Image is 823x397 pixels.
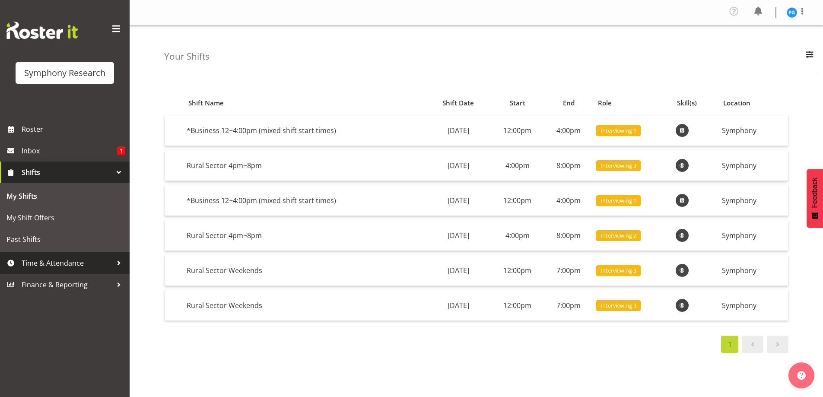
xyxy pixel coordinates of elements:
[601,127,636,135] span: Interviewing 1
[601,267,636,275] span: Interviewing 3
[787,7,797,18] img: patricia-gilmour9541.jpg
[426,150,490,181] td: [DATE]
[723,98,783,108] div: Location
[801,47,819,66] button: Filter Employees
[598,98,667,108] div: Role
[183,150,426,181] td: Rural Sector 4pm~8pm
[426,220,490,251] td: [DATE]
[718,220,788,251] td: Symphony
[490,150,545,181] td: 4:00pm
[490,115,545,146] td: 12:00pm
[718,150,788,181] td: Symphony
[183,255,426,286] td: Rural Sector Weekends
[22,166,112,179] span: Shifts
[22,123,125,136] span: Roster
[188,98,421,108] div: Shift Name
[426,185,490,216] td: [DATE]
[677,98,713,108] div: Skill(s)
[490,185,545,216] td: 12:00pm
[426,115,490,146] td: [DATE]
[545,115,593,146] td: 4:00pm
[22,278,112,291] span: Finance & Reporting
[601,162,636,170] span: Interviewing 3
[183,115,426,146] td: *Business 12~4:00pm (mixed shift start times)
[545,255,593,286] td: 7:00pm
[550,98,588,108] div: End
[6,211,123,224] span: My Shift Offers
[183,290,426,321] td: Rural Sector Weekends
[22,257,112,270] span: Time & Attendance
[183,220,426,251] td: Rural Sector 4pm~8pm
[490,290,545,321] td: 12:00pm
[601,197,636,205] span: Interviewing 1
[2,229,127,250] a: Past Shifts
[490,255,545,286] td: 12:00pm
[718,115,788,146] td: Symphony
[24,67,105,79] div: Symphony Research
[6,190,123,203] span: My Shifts
[490,220,545,251] td: 4:00pm
[2,207,127,229] a: My Shift Offers
[545,150,593,181] td: 8:00pm
[807,169,823,228] button: Feedback - Show survey
[545,220,593,251] td: 8:00pm
[183,185,426,216] td: *Business 12~4:00pm (mixed shift start times)
[164,51,210,61] h4: Your Shifts
[601,302,636,310] span: Interviewing 3
[426,290,490,321] td: [DATE]
[6,233,123,246] span: Past Shifts
[495,98,540,108] div: Start
[718,185,788,216] td: Symphony
[545,185,593,216] td: 4:00pm
[601,232,636,240] span: Interviewing 2
[2,185,127,207] a: My Shifts
[718,290,788,321] td: Symphony
[797,371,806,380] img: help-xxl-2.png
[426,255,490,286] td: [DATE]
[117,146,125,155] span: 1
[545,290,593,321] td: 7:00pm
[431,98,486,108] div: Shift Date
[6,22,78,39] img: Rosterit website logo
[811,178,819,208] span: Feedback
[22,144,117,157] span: Inbox
[718,255,788,286] td: Symphony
